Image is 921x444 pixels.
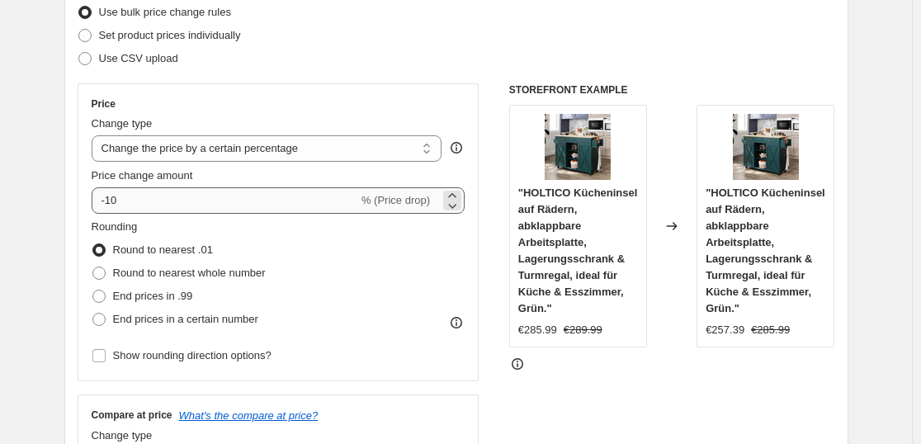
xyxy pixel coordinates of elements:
[92,169,193,182] span: Price change amount
[113,290,193,302] span: End prices in .99
[518,187,638,314] span: "HOLTICO Kücheninsel auf Rädern, abklappbare Arbeitsplatte, Lagerungsschrank & Turmregal, ideal f...
[518,322,557,338] div: €285.99
[113,267,266,279] span: Round to nearest whole number
[706,322,744,338] div: €257.39
[99,6,231,18] span: Use bulk price change rules
[92,409,172,422] h3: Compare at price
[99,52,178,64] span: Use CSV upload
[733,114,799,180] img: 81b2xCrZ9fL_80x.jpg
[509,83,835,97] h6: STOREFRONT EXAMPLE
[179,409,319,422] button: What's the compare at price?
[751,322,790,338] strike: €285.99
[361,194,430,206] span: % (Price drop)
[92,220,138,233] span: Rounding
[92,187,358,214] input: -15
[99,29,241,41] span: Set product prices individually
[545,114,611,180] img: 81b2xCrZ9fL_80x.jpg
[92,429,153,442] span: Change type
[92,97,116,111] h3: Price
[448,139,465,156] div: help
[113,313,258,325] span: End prices in a certain number
[113,243,213,256] span: Round to nearest .01
[706,187,825,314] span: "HOLTICO Kücheninsel auf Rädern, abklappbare Arbeitsplatte, Lagerungsschrank & Turmregal, ideal f...
[564,322,602,338] strike: €289.99
[92,117,153,130] span: Change type
[113,349,272,361] span: Show rounding direction options?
